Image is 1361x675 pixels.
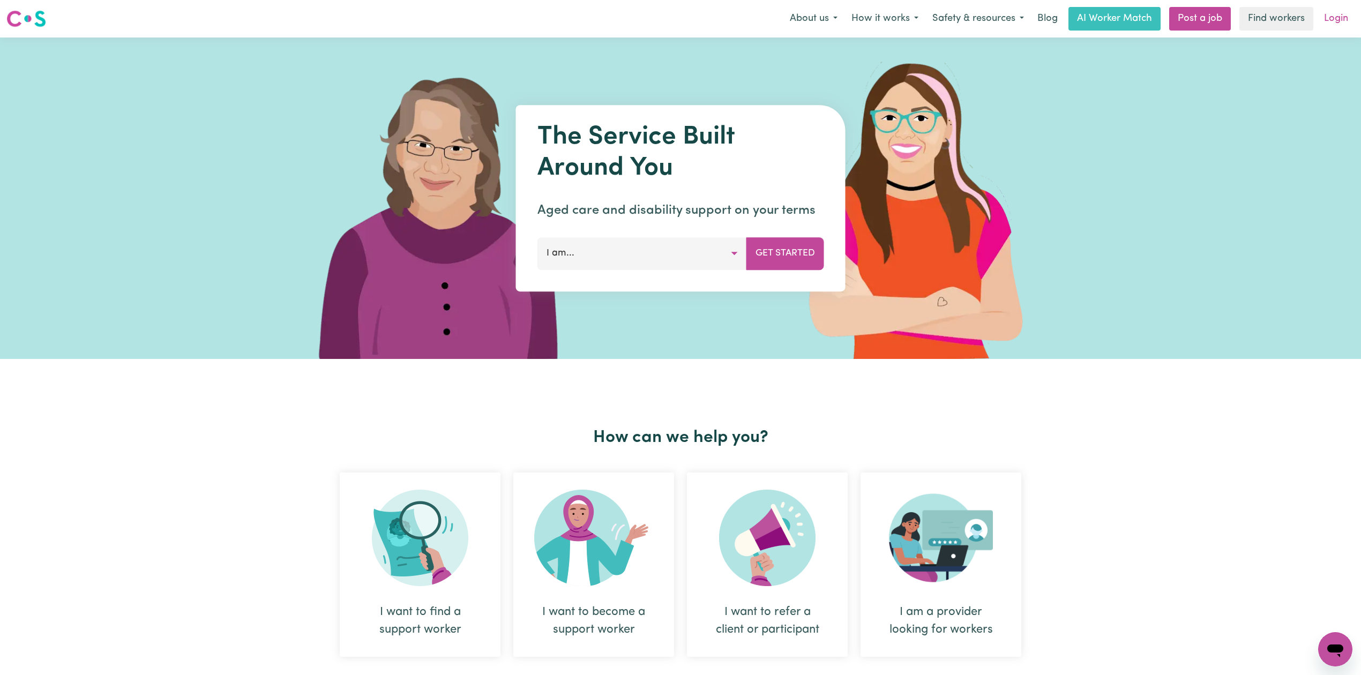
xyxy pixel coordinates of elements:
[372,490,468,586] img: Search
[534,490,653,586] img: Become Worker
[1239,7,1313,31] a: Find workers
[1318,7,1355,31] a: Login
[1031,7,1064,31] a: Blog
[6,6,46,31] a: Careseekers logo
[719,490,816,586] img: Refer
[687,472,848,657] div: I want to refer a client or participant
[1318,632,1352,666] iframe: Button to launch messaging window
[746,237,824,269] button: Get Started
[861,472,1021,657] div: I am a provider looking for workers
[1169,7,1231,31] a: Post a job
[844,7,925,30] button: How it works
[333,427,1028,448] h2: How can we help you?
[6,9,46,28] img: Careseekers logo
[539,603,648,639] div: I want to become a support worker
[889,490,993,586] img: Provider
[537,201,824,220] p: Aged care and disability support on your terms
[537,237,747,269] button: I am...
[783,7,844,30] button: About us
[886,603,996,639] div: I am a provider looking for workers
[365,603,475,639] div: I want to find a support worker
[340,472,500,657] div: I want to find a support worker
[925,7,1031,30] button: Safety & resources
[513,472,674,657] div: I want to become a support worker
[1068,7,1161,31] a: AI Worker Match
[713,603,822,639] div: I want to refer a client or participant
[537,122,824,184] h1: The Service Built Around You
